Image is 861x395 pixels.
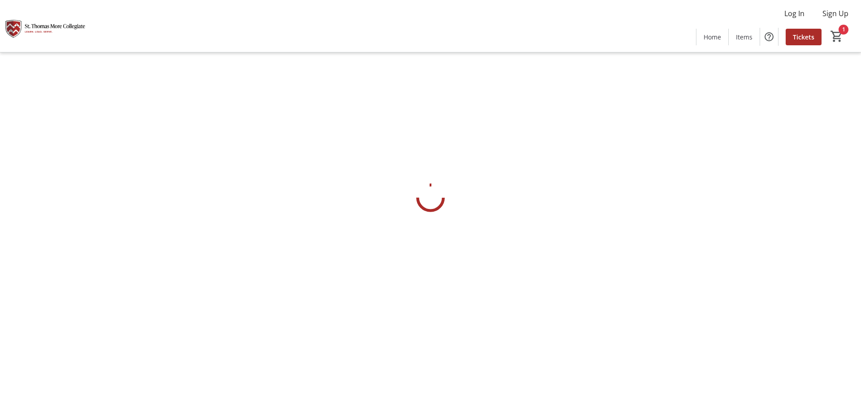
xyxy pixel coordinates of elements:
img: St. Thomas More Collegiate #2's Logo [5,4,85,48]
button: Log In [777,6,812,21]
a: Items [729,29,760,45]
a: Home [696,29,728,45]
span: Sign Up [822,8,848,19]
button: Cart [829,28,845,44]
span: Tickets [793,32,814,42]
span: Log In [784,8,804,19]
a: Tickets [786,29,822,45]
button: Help [760,28,778,46]
span: Home [704,32,721,42]
button: Sign Up [815,6,856,21]
span: Items [736,32,752,42]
